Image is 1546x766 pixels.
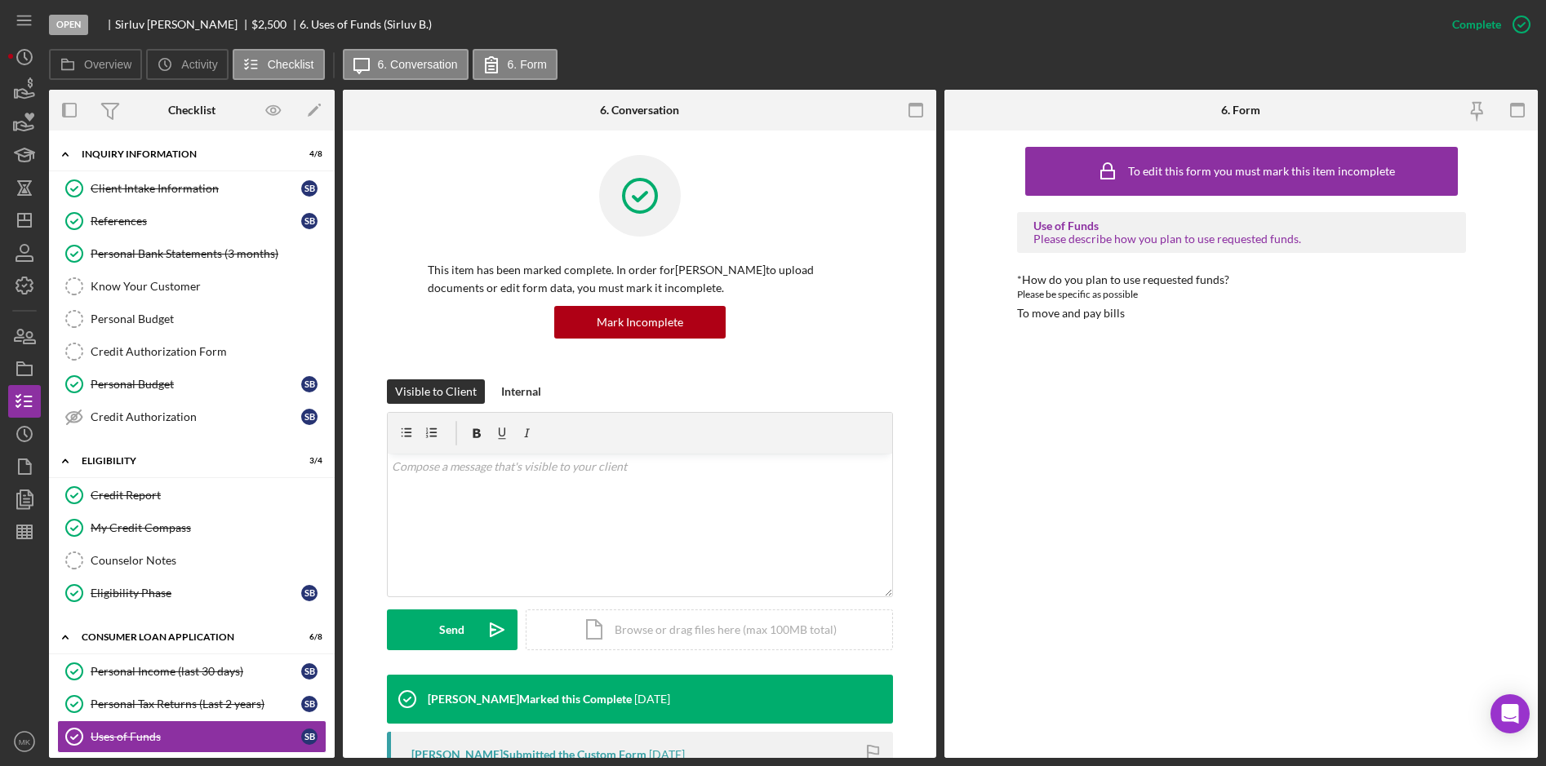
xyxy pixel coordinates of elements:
[8,725,41,758] button: MK
[91,182,301,195] div: Client Intake Information
[91,697,301,711] div: Personal Tax Returns (Last 2 years)
[1033,219,1450,232] div: Use of Funds
[57,303,327,335] a: Personal Budget
[1128,165,1395,178] div: To edit this form you must mark this item incomplete
[301,180,318,197] div: S B
[300,18,432,31] div: 6. Uses of Funds (Sirluv B.)
[251,17,287,31] span: $2,500
[91,730,301,743] div: Uses of Funds
[1017,273,1466,286] div: *How do you plan to use requested funds?
[57,688,327,720] a: Personal Tax Returns (Last 2 years)SB
[49,15,88,35] div: Open
[387,609,518,650] button: Send
[301,696,318,712] div: S B
[57,511,327,544] a: My Credit Compass
[293,456,322,466] div: 3 / 4
[600,104,679,117] div: 6. Conversation
[57,172,327,205] a: Client Intake InformationSB
[91,554,326,567] div: Counselor Notes
[268,58,314,71] label: Checklist
[91,521,326,534] div: My Credit Compass
[301,376,318,392] div: S B
[57,655,327,688] a: Personal Income (last 30 days)SB
[49,49,142,80] button: Overview
[1436,8,1538,41] button: Complete
[57,479,327,511] a: Credit Report
[293,149,322,159] div: 4 / 8
[395,379,477,404] div: Visible to Client
[301,663,318,680] div: S B
[501,379,541,404] div: Internal
[473,49,558,80] button: 6. Form
[508,58,547,71] label: 6. Form
[301,409,318,425] div: S B
[428,261,852,298] p: This item has been marked complete. In order for [PERSON_NAME] to upload documents or edit form d...
[91,312,326,325] div: Personal Budget
[84,58,131,71] label: Overview
[57,270,327,303] a: Know Your Customer
[301,213,318,229] div: S B
[634,693,670,706] time: 2025-10-09 19:38
[439,609,464,650] div: Send
[91,215,301,228] div: References
[493,379,549,404] button: Internal
[115,18,251,31] div: Sirluv [PERSON_NAME]
[82,456,282,466] div: Eligibility
[57,720,327,753] a: Uses of FundsSB
[301,585,318,601] div: S B
[597,306,683,339] div: Mark Incomplete
[82,632,282,642] div: Consumer Loan Application
[57,335,327,368] a: Credit Authorization Form
[181,58,217,71] label: Activity
[57,577,327,609] a: Eligibility PhaseSB
[554,306,726,339] button: Mark Incomplete
[91,247,326,260] div: Personal Bank Statements (3 months)
[1221,104,1260,117] div: 6. Form
[91,665,301,678] div: Personal Income (last 30 days)
[146,49,228,80] button: Activity
[378,58,458,71] label: 6. Conversation
[428,693,632,706] div: [PERSON_NAME] Marked this Complete
[91,378,301,391] div: Personal Budget
[82,149,282,159] div: Inquiry Information
[649,748,685,761] time: 2025-10-07 20:48
[233,49,325,80] button: Checklist
[411,748,646,761] div: [PERSON_NAME] Submitted the Custom Form
[57,401,327,433] a: Credit AuthorizationSB
[1017,286,1466,303] div: Please be specific as possible
[301,728,318,745] div: S B
[57,368,327,401] a: Personal BudgetSB
[387,379,485,404] button: Visible to Client
[19,737,31,746] text: MK
[1033,232,1450,246] div: Please describe how you plan to use requested funds.
[1490,694,1530,733] div: Open Intercom Messenger
[57,544,327,577] a: Counselor Notes
[343,49,469,80] button: 6. Conversation
[1017,307,1125,320] div: To move and pay bills
[91,280,326,293] div: Know Your Customer
[91,410,301,423] div: Credit Authorization
[168,104,215,117] div: Checklist
[293,632,322,642] div: 6 / 8
[1452,8,1501,41] div: Complete
[91,587,301,600] div: Eligibility Phase
[91,345,326,358] div: Credit Authorization Form
[57,205,327,237] a: ReferencesSB
[91,489,326,502] div: Credit Report
[57,237,327,270] a: Personal Bank Statements (3 months)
